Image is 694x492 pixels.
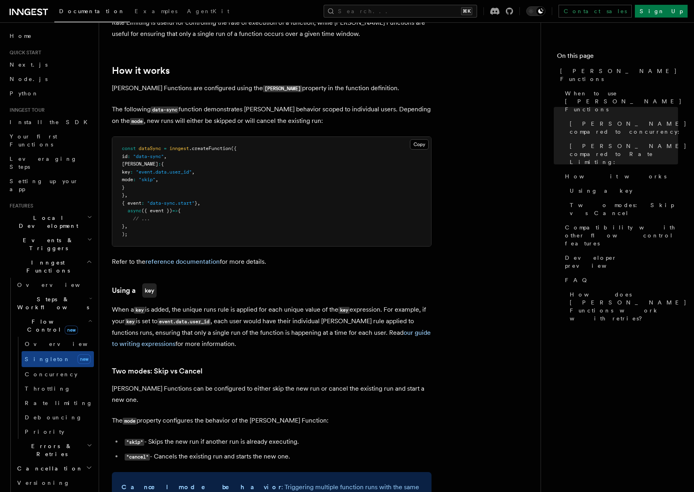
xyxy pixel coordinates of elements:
code: [PERSON_NAME] [263,85,302,92]
button: Toggle dark mode [526,6,545,16]
span: ); [122,231,127,237]
a: Install the SDK [6,115,94,129]
span: Overview [25,341,107,347]
a: Home [6,29,94,43]
span: , [164,154,167,159]
span: async [127,208,141,213]
code: mode [123,418,137,425]
span: Concurrency [25,371,78,377]
a: [PERSON_NAME] compared to concurrency: [567,117,678,139]
span: Node.js [10,76,48,82]
span: => [172,208,178,213]
a: Developer preview [562,251,678,273]
span: Python [10,90,39,97]
span: AgentKit [187,8,229,14]
a: Documentation [54,2,130,22]
a: Node.js [6,72,94,86]
span: [PERSON_NAME] Functions [560,67,678,83]
span: [PERSON_NAME] compared to Rate Limiting: [570,142,687,166]
span: } [122,192,125,198]
code: data-sync [151,107,179,113]
span: When to use [PERSON_NAME] Functions [565,89,682,113]
span: Setting up your app [10,178,78,192]
a: Compatibility with other flow control features [562,220,678,251]
span: Home [10,32,32,40]
span: Install the SDK [10,119,92,125]
span: Local Development [6,214,87,230]
a: Overview [14,278,94,292]
a: How it works [112,65,170,76]
a: Concurrency [22,367,94,381]
a: Your first Functions [6,129,94,152]
span: Rate limiting [25,400,93,406]
span: Features [6,203,33,209]
code: key [125,318,136,325]
p: [PERSON_NAME] Functions can be configured to either skip the new run or cancel the existing run a... [112,383,432,405]
a: Singletonnew [22,351,94,367]
button: Copy [410,139,429,150]
span: .createFunction [189,146,231,151]
span: const [122,146,136,151]
a: AgentKit [182,2,234,22]
p: [PERSON_NAME] Functions are configured using the property in the function definition. [112,83,432,94]
span: How does [PERSON_NAME] Functions work with retries? [570,290,687,322]
button: Cancellation [14,461,94,476]
span: new [65,326,78,334]
span: , [192,169,195,175]
span: Steps & Workflows [14,295,89,311]
span: Inngest tour [6,107,45,113]
span: Developer preview [565,254,678,270]
span: Using a key [570,187,632,195]
span: "data-sync" [133,154,164,159]
a: Examples [130,2,182,22]
div: Flow Controlnew [14,337,94,439]
span: Your first Functions [10,133,57,148]
a: [PERSON_NAME] Functions [557,64,678,86]
a: reference documentation [145,258,220,265]
span: , [125,223,127,229]
li: - Cancels the existing run and starts the new one. [122,451,432,462]
span: "skip" [139,177,155,182]
span: [PERSON_NAME] compared to concurrency: [570,120,687,136]
span: : [133,177,136,182]
span: } [195,200,197,206]
span: Overview [17,282,99,288]
button: Flow Controlnew [14,314,94,337]
span: Inngest Functions [6,259,86,275]
span: Debouncing [25,414,82,421]
span: id [122,154,127,159]
span: : [158,161,161,167]
span: ({ event }) [141,208,172,213]
strong: Cancel mode behavior [121,483,281,491]
li: - Skips the new run if another run is already executing. [122,436,432,448]
h4: On this page [557,51,678,64]
code: mode [130,118,144,125]
code: key [134,307,145,314]
a: How does [PERSON_NAME] Functions work with retries? [567,287,678,326]
span: Two modes: Skip vs Cancel [570,201,678,217]
span: dataSync [139,146,161,151]
a: FAQ [562,273,678,287]
a: Priority [22,425,94,439]
span: Documentation [59,8,125,14]
a: Overview [22,337,94,351]
span: Flow Control [14,318,88,334]
p: The following function demonstrates [PERSON_NAME] behavior scoped to individual users. Depending ... [112,104,432,127]
span: inngest [169,146,189,151]
code: key [142,283,157,298]
code: key [338,307,350,314]
a: Python [6,86,94,101]
button: Events & Triggers [6,233,94,255]
span: FAQ [565,276,591,284]
span: , [125,192,127,198]
a: Two modes: Skip vs Cancel [567,198,678,220]
p: When a is added, the unique runs rule is applied for each unique value of the expression. For exa... [112,304,432,350]
p: Rate Limiting is useful for controlling the rate of execution of a function, while [PERSON_NAME] ... [112,17,432,40]
kbd: ⌘K [461,7,472,15]
span: , [197,200,200,206]
span: : [130,169,133,175]
span: Cancellation [14,464,83,472]
span: ({ [231,146,237,151]
a: Leveraging Steps [6,152,94,174]
span: Examples [135,8,177,14]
